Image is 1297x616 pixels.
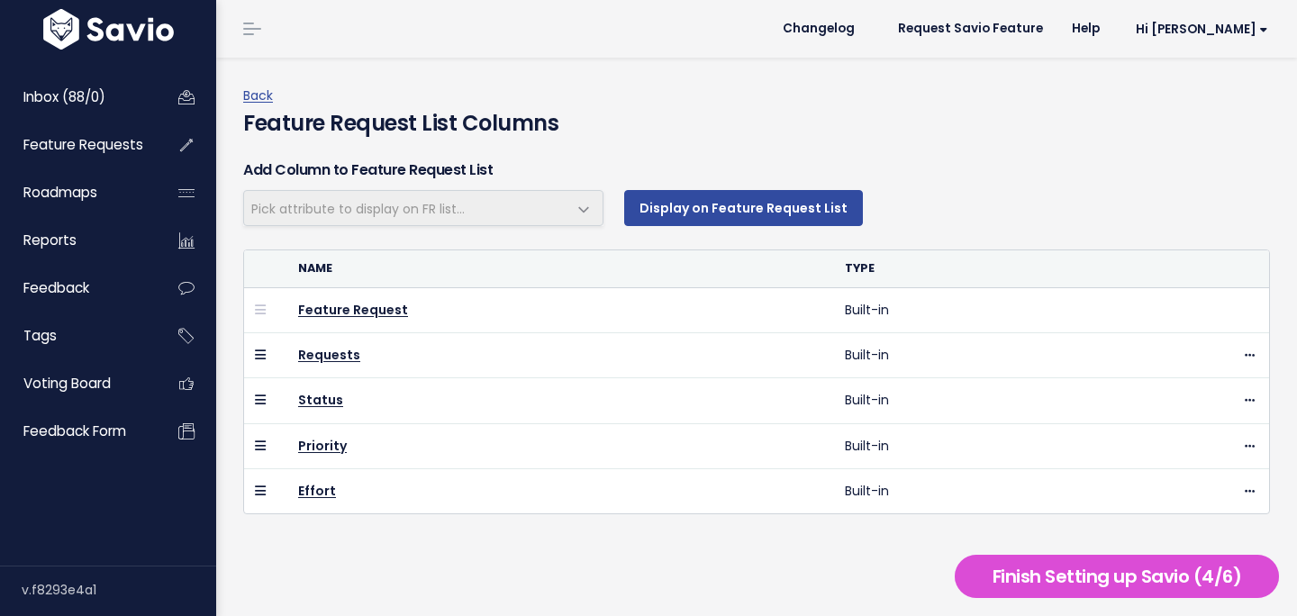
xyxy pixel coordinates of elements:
[5,363,150,404] a: Voting Board
[23,326,57,345] span: Tags
[243,107,1270,140] h4: Feature Request List Columns
[251,200,465,218] span: Pick attribute to display on FR list...
[23,231,77,249] span: Reports
[298,391,343,409] a: Status
[298,346,360,364] a: Requests
[834,250,1108,287] th: Type
[23,135,143,154] span: Feature Requests
[298,482,336,500] a: Effort
[834,333,1108,378] td: Built-in
[1114,15,1283,43] a: Hi [PERSON_NAME]
[884,15,1057,42] a: Request Savio Feature
[783,23,855,35] span: Changelog
[22,566,216,613] div: v.f8293e4a1
[5,411,150,452] a: Feedback form
[23,183,97,202] span: Roadmaps
[23,374,111,393] span: Voting Board
[963,563,1271,590] h5: Finish Setting up Savio (4/6)
[298,437,347,455] a: Priority
[23,87,105,106] span: Inbox (88/0)
[834,423,1108,468] td: Built-in
[5,172,150,213] a: Roadmaps
[624,190,863,226] button: Display on Feature Request List
[39,9,178,50] img: logo-white.9d6f32f41409.svg
[243,159,1270,181] h6: Add Column to Feature Request List
[5,220,150,261] a: Reports
[243,86,273,104] a: Back
[834,468,1108,513] td: Built-in
[5,315,150,357] a: Tags
[834,288,1108,333] td: Built-in
[23,421,126,440] span: Feedback form
[287,250,834,287] th: Name
[1057,15,1114,42] a: Help
[298,301,408,319] a: Feature Request
[5,267,150,309] a: Feedback
[23,278,89,297] span: Feedback
[5,77,150,118] a: Inbox (88/0)
[834,378,1108,423] td: Built-in
[5,124,150,166] a: Feature Requests
[1136,23,1268,36] span: Hi [PERSON_NAME]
